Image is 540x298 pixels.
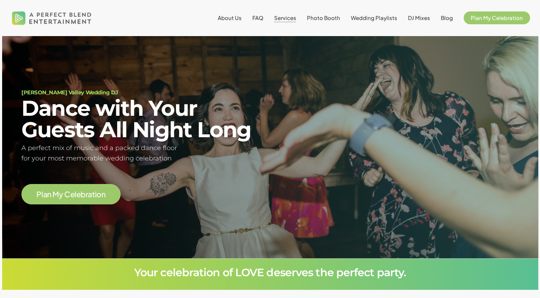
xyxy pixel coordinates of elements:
[307,14,340,21] span: Photo Booth
[464,15,530,21] a: Plan My Celebration
[41,190,43,198] span: l
[351,14,397,21] span: Wedding Playlists
[64,190,70,198] span: C
[10,5,94,31] img: A Perfect Blend Entertainment
[274,15,296,21] a: Services
[43,190,47,198] span: a
[21,267,519,278] h3: Your celebration of LOVE deserves the perfect party.
[21,98,261,140] h2: Dance with Your Guests All Night Long
[441,15,453,21] a: Blog
[218,14,242,21] span: About Us
[274,14,296,21] span: Services
[471,14,523,21] span: Plan My Celebration
[351,15,397,21] a: Wedding Playlists
[36,190,41,198] span: P
[70,190,75,198] span: e
[92,190,95,198] span: t
[96,190,101,198] span: o
[76,190,81,198] span: e
[307,15,340,21] a: Photo Booth
[86,190,88,198] span: r
[95,190,97,198] span: i
[218,15,242,21] a: About Us
[408,14,430,21] span: DJ Mixes
[252,15,263,21] a: FAQ
[59,190,63,198] span: y
[88,190,92,198] span: a
[408,15,430,21] a: DJ Mixes
[52,190,59,198] span: M
[47,190,51,198] span: n
[441,14,453,21] span: Blog
[21,90,261,95] h1: [PERSON_NAME] Valley Wedding DJ
[101,190,106,198] span: n
[21,143,261,164] h5: A perfect mix of music and a packed dance floor for your most memorable wedding celebration
[81,190,86,198] span: b
[252,14,263,21] span: FAQ
[36,190,105,198] a: Plan My Celebration
[75,190,76,198] span: l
